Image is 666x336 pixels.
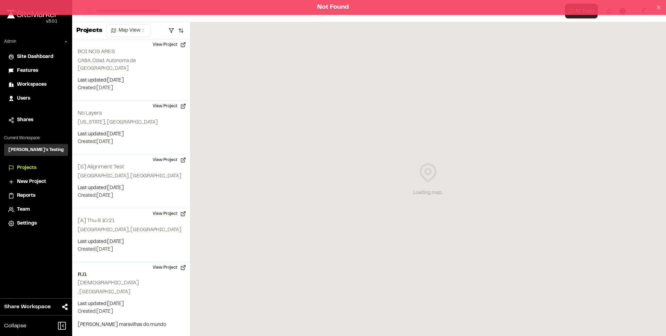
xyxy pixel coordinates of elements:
div: Oh geez...please don't... [7,18,57,25]
a: Workspaces [8,81,64,89]
h2: [S] Alignment Test [78,165,124,169]
a: Users [8,95,64,102]
p: [PERSON_NAME] maravilhas do mundo [78,321,185,329]
p: Current Workspace [4,135,68,141]
span: Features [17,67,38,75]
p: Created: [DATE] [78,192,185,200]
h2: RJ1 [78,270,185,279]
p: , [GEOGRAPHIC_DATA] [78,288,185,296]
p: CABA, Cdad. Autónoma de [GEOGRAPHIC_DATA] [78,57,185,73]
p: Created: [DATE] [78,138,185,146]
p: Last updated: [DATE] [78,238,185,246]
h2: No Layers [78,111,102,116]
span: Share Workspace [4,303,51,311]
h2: [A] Thu 6 10:21 [78,218,114,223]
p: Last updated: [DATE] [78,131,185,138]
div: Loading map... [413,189,443,197]
span: Projects [17,164,36,172]
p: [GEOGRAPHIC_DATA], [GEOGRAPHIC_DATA] [78,173,185,180]
p: Last updated: [DATE] [78,77,185,84]
span: Settings [17,220,37,227]
a: New Project [8,178,64,186]
p: Created: [DATE] [78,246,185,253]
p: Admin [4,39,16,45]
button: View Project [148,154,190,166]
span: Users [17,95,30,102]
span: Workspaces [17,81,46,89]
a: Team [8,206,64,213]
h2: BOI NOS ARES [78,49,115,54]
a: Settings [8,220,64,227]
span: Shares [17,116,33,124]
a: Shares [8,116,64,124]
h3: [PERSON_NAME]'s Testing [8,147,64,153]
button: View Project [148,39,190,50]
button: View Project [148,262,190,273]
button: View Project [148,208,190,219]
span: Reports [17,192,35,200]
span: Collapse [4,322,26,330]
p: Last updated: [DATE] [78,300,185,308]
span: Site Dashboard [17,53,53,61]
a: Reports [8,192,64,200]
p: Projects [76,26,102,35]
a: Features [8,67,64,75]
a: Site Dashboard [8,53,64,61]
span: New Project [17,178,46,186]
span: Team [17,206,30,213]
h2: [DEMOGRAPHIC_DATA] [78,280,139,285]
p: Created: [DATE] [78,308,185,316]
a: Projects [8,164,64,172]
p: [US_STATE], [GEOGRAPHIC_DATA] [78,119,185,126]
button: View Project [148,101,190,112]
p: [GEOGRAPHIC_DATA], [GEOGRAPHIC_DATA] [78,226,185,234]
p: Last updated: [DATE] [78,184,185,192]
p: Created: [DATE] [78,84,185,92]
